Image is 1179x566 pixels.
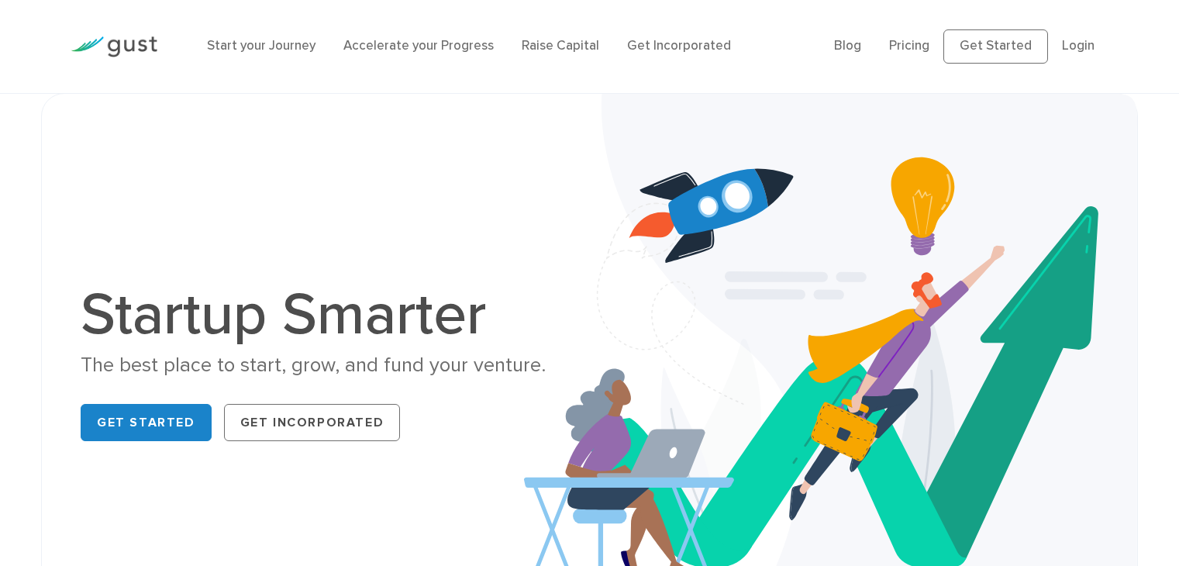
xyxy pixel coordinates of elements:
img: Gust Logo [71,36,157,57]
a: Login [1062,38,1095,53]
a: Start your Journey [207,38,315,53]
h1: Startup Smarter [81,285,577,344]
a: Raise Capital [522,38,599,53]
a: Accelerate your Progress [343,38,494,53]
div: The best place to start, grow, and fund your venture. [81,352,577,379]
a: Get Started [943,29,1048,64]
a: Get Started [81,404,212,441]
a: Blog [834,38,861,53]
a: Get Incorporated [224,404,401,441]
a: Pricing [889,38,929,53]
a: Get Incorporated [627,38,731,53]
